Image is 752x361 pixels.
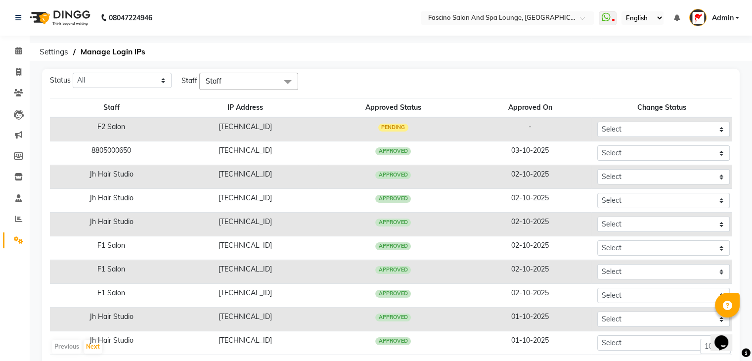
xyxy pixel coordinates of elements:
[469,284,591,308] td: 02-10-2025
[50,260,173,284] td: F1 Salon
[84,340,102,354] button: Next
[375,314,411,321] span: APPROVED
[710,321,742,351] iframe: chat widget
[469,189,591,213] td: 02-10-2025
[318,98,469,118] th: Approved Status
[469,165,591,189] td: 02-10-2025
[469,141,591,165] td: 03-10-2025
[375,219,411,226] span: APPROVED
[50,189,173,213] td: Jh Hair Studio
[181,76,197,86] span: Staff
[375,147,411,155] span: APPROVED
[469,260,591,284] td: 02-10-2025
[375,171,411,179] span: APPROVED
[173,189,317,213] td: [TECHNICAL_ID]
[50,213,173,236] td: Jh Hair Studio
[173,284,317,308] td: [TECHNICAL_ID]
[173,98,317,118] th: IP Address
[469,308,591,331] td: 01-10-2025
[173,260,317,284] td: [TECHNICAL_ID]
[711,13,733,23] span: Admin
[378,124,408,132] span: PENDING
[591,98,732,118] th: Change Status
[35,43,73,61] span: Settings
[76,43,150,61] span: Manage Login IPs
[173,213,317,236] td: [TECHNICAL_ID]
[173,331,317,355] td: [TECHNICAL_ID]
[50,236,173,260] td: F1 Salon
[375,337,411,345] span: APPROVED
[173,236,317,260] td: [TECHNICAL_ID]
[375,195,411,203] span: APPROVED
[50,284,173,308] td: F1 Salon
[469,236,591,260] td: 02-10-2025
[173,308,317,331] td: [TECHNICAL_ID]
[50,331,173,355] td: Jh Hair Studio
[469,331,591,355] td: 01-10-2025
[173,117,317,141] td: [TECHNICAL_ID]
[206,77,221,86] span: Staff
[109,4,152,32] b: 08047224946
[469,117,591,141] td: -
[50,117,173,141] td: F2 Salon
[375,290,411,298] span: APPROVED
[689,9,707,26] img: Admin
[50,98,173,118] th: Staff
[375,242,411,250] span: APPROVED
[25,4,93,32] img: logo
[50,141,173,165] td: 8805000650
[469,98,591,118] th: Approved On
[50,75,71,86] span: Status
[50,308,173,331] td: Jh Hair Studio
[375,266,411,274] span: APPROVED
[173,165,317,189] td: [TECHNICAL_ID]
[50,165,173,189] td: Jh Hair Studio
[173,141,317,165] td: [TECHNICAL_ID]
[469,213,591,236] td: 02-10-2025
